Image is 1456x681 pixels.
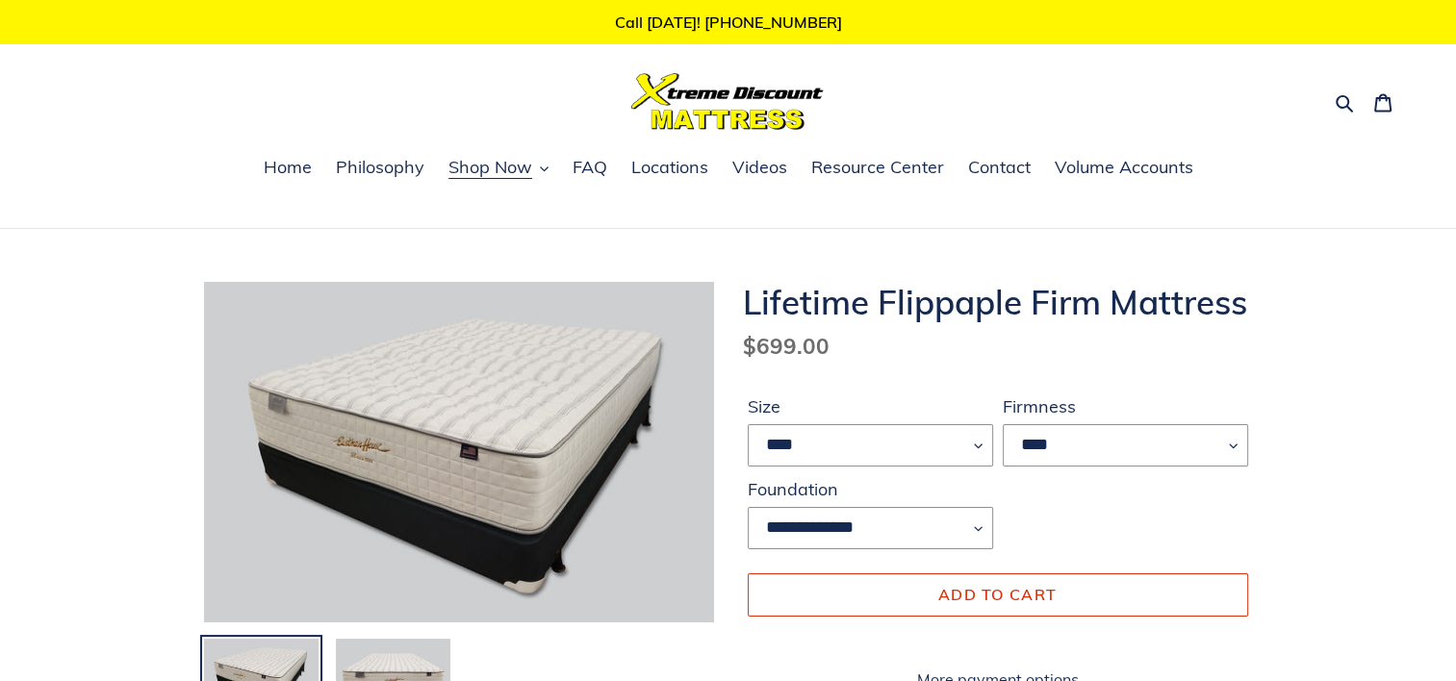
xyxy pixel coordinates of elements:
a: Home [254,154,321,183]
span: FAQ [573,156,607,179]
span: Resource Center [811,156,944,179]
a: Locations [622,154,718,183]
label: Foundation [748,476,993,502]
a: FAQ [563,154,617,183]
span: Philosophy [336,156,424,179]
span: Locations [631,156,708,179]
label: Size [748,393,993,419]
button: Add to cart [748,573,1248,616]
span: Home [264,156,312,179]
span: Shop Now [448,156,532,179]
a: Videos [723,154,797,183]
span: $699.00 [743,332,830,360]
span: Add to cart [938,585,1057,604]
a: Philosophy [326,154,434,183]
span: Videos [732,156,787,179]
img: Xtreme Discount Mattress [631,73,824,130]
label: Firmness [1003,393,1248,419]
a: Volume Accounts [1045,154,1203,183]
button: Shop Now [439,154,558,183]
a: Contact [958,154,1040,183]
a: Resource Center [802,154,954,183]
h1: Lifetime Flippaple Firm Mattress [743,282,1253,322]
span: Contact [968,156,1031,179]
span: Volume Accounts [1055,156,1193,179]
